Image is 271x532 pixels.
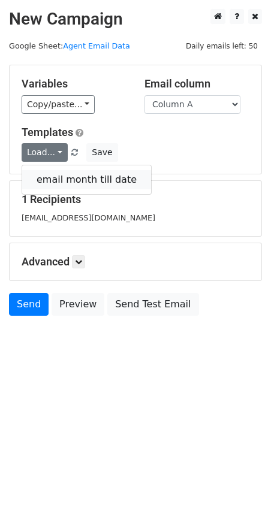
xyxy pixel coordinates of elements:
h5: Variables [22,77,127,90]
small: Google Sheet: [9,41,130,50]
a: Preview [52,293,104,316]
a: Send [9,293,49,316]
h5: Email column [144,77,249,90]
a: Send Test Email [107,293,198,316]
a: email month till date [22,170,151,189]
h5: 1 Recipients [22,193,249,206]
small: [EMAIL_ADDRESS][DOMAIN_NAME] [22,213,155,222]
span: Daily emails left: 50 [182,40,262,53]
button: Save [86,143,118,162]
iframe: Chat Widget [211,474,271,532]
a: Templates [22,126,73,138]
a: Copy/paste... [22,95,95,114]
a: Daily emails left: 50 [182,41,262,50]
a: Agent Email Data [63,41,130,50]
h5: Advanced [22,255,249,268]
h2: New Campaign [9,9,262,29]
a: Load... [22,143,68,162]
